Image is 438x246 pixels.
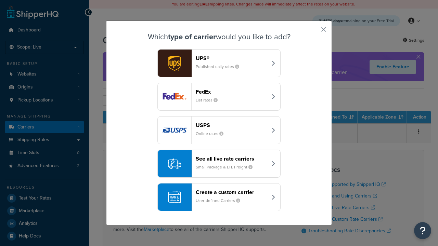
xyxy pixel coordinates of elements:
small: List rates [196,97,223,103]
img: icon-carrier-liverate-becf4550.svg [168,157,181,170]
button: ups logoUPS®Published daily rates [157,49,281,77]
small: Published daily rates [196,64,245,70]
strong: type of carrier [168,31,216,42]
button: usps logoUSPSOnline rates [157,116,281,144]
img: icon-carrier-custom-c93b8a24.svg [168,191,181,204]
button: See all live rate carriersSmall Package & LTL Freight [157,150,281,178]
header: FedEx [196,88,267,95]
button: Create a custom carrierUser-defined Carriers [157,183,281,211]
img: usps logo [158,117,191,144]
header: Create a custom carrier [196,189,267,195]
button: fedEx logoFedExList rates [157,83,281,111]
small: Small Package & LTL Freight [196,164,258,170]
header: USPS [196,122,267,128]
header: UPS® [196,55,267,61]
small: User-defined Carriers [196,197,246,204]
img: fedEx logo [158,83,191,110]
button: Open Resource Center [414,222,431,239]
h3: Which would you like to add? [124,33,314,41]
img: ups logo [158,50,191,77]
header: See all live rate carriers [196,155,267,162]
small: Online rates [196,131,229,137]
